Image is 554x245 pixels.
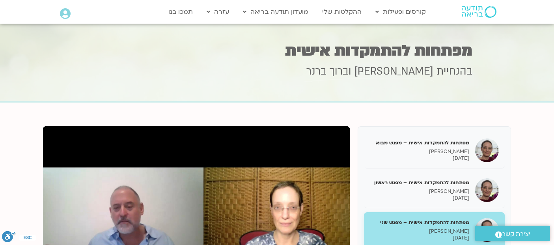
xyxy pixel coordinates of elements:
a: יצירת קשר [475,226,550,241]
img: מפתחות להתמקדות אישית – מפגש שני [475,218,499,242]
h5: מפתחות להתמקדות אישית – מפגש שני [370,219,469,226]
a: תמכו בנו [164,4,197,19]
a: מועדון תודעה בריאה [239,4,312,19]
span: יצירת קשר [502,229,530,239]
p: [DATE] [370,155,469,162]
p: [PERSON_NAME] [370,228,469,235]
a: קורסים ופעילות [371,4,430,19]
h5: מפתחות להתמקדות אישית – מפגש מבוא [370,139,469,146]
img: תודעה בריאה [462,6,496,18]
span: בהנחיית [436,64,472,79]
h5: מפתחות להתמקדות אישית – מפגש ראשון [370,179,469,186]
a: ההקלטות שלי [318,4,366,19]
a: עזרה [203,4,233,19]
p: [PERSON_NAME] [370,148,469,155]
img: מפתחות להתמקדות אישית – מפגש מבוא [475,138,499,162]
h1: מפתחות להתמקדות אישית [82,43,472,58]
img: מפתחות להתמקדות אישית – מפגש ראשון [475,178,499,202]
p: [PERSON_NAME] [370,188,469,195]
p: [DATE] [370,195,469,202]
p: [DATE] [370,235,469,241]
